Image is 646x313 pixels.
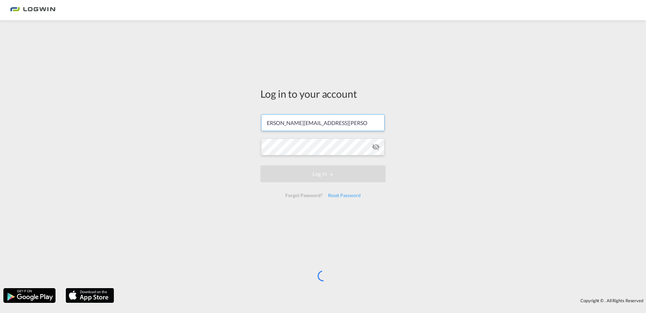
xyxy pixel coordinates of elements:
[10,3,56,18] img: bc73a0e0d8c111efacd525e4c8ad7d32.png
[261,114,385,131] input: Enter email/phone number
[325,189,363,201] div: Reset Password
[283,189,325,201] div: Forgot Password?
[3,287,56,304] img: google.png
[260,165,386,182] button: LOGIN
[65,287,115,304] img: apple.png
[117,295,646,306] div: Copyright © . All Rights Reserved
[372,143,380,151] md-icon: icon-eye-off
[260,87,386,101] div: Log in to your account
